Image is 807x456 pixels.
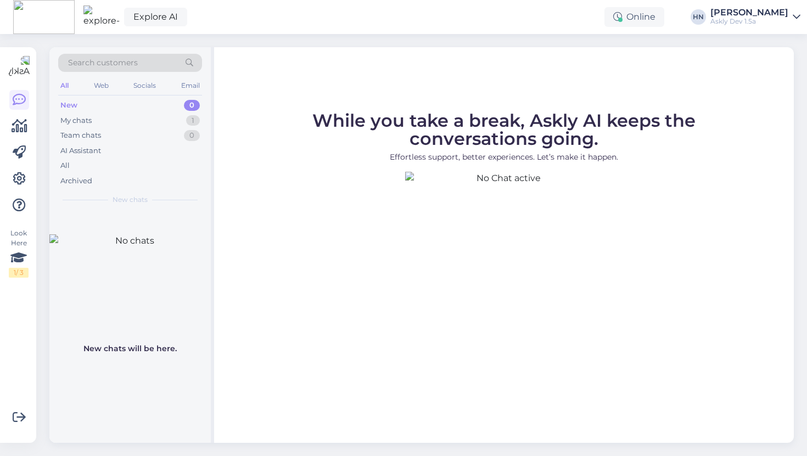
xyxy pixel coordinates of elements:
div: Archived [60,176,92,187]
img: No Chat active [405,172,603,369]
div: 1 / 3 [9,268,29,278]
a: [PERSON_NAME]Askly Dev 1.5a [710,8,800,26]
div: Askly Dev 1.5a [710,17,788,26]
span: Search customers [68,57,138,69]
div: Look Here [9,228,29,278]
a: Explore AI [124,8,187,26]
img: Askly Logo [9,56,30,77]
div: New [60,100,77,111]
div: Socials [131,78,158,93]
img: explore-ai [83,5,120,29]
div: [PERSON_NAME] [710,8,788,17]
span: While you take a break, Askly AI keeps the conversations going. [312,110,696,149]
div: AI Assistant [60,145,101,156]
span: New chats [113,195,148,205]
div: Team chats [60,130,101,141]
div: 1 [186,115,200,126]
div: Web [92,78,111,93]
div: HN [691,9,706,25]
div: Email [179,78,202,93]
p: New chats will be here. [83,343,177,354]
div: My chats [60,115,92,126]
img: No chats [49,234,211,333]
div: All [58,78,71,93]
p: Effortless support, better experiences. Let’s make it happen. [262,151,746,163]
div: 0 [184,130,200,141]
div: 0 [184,100,200,111]
div: Online [604,7,664,27]
div: All [60,160,70,171]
